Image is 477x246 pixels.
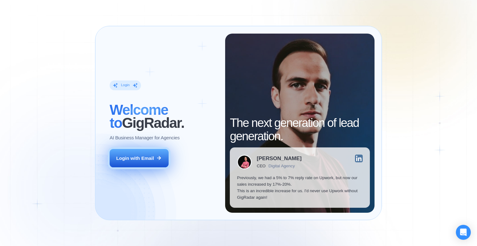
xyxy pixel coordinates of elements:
[121,83,129,88] div: Login
[269,164,295,168] div: Digital Agency
[257,156,302,161] div: [PERSON_NAME]
[110,103,218,129] h2: ‍ GigRadar.
[257,164,266,168] div: CEO
[237,174,363,201] p: Previously, we had a 5% to 7% reply rate on Upwork, but now our sales increased by 17%-20%. This ...
[110,149,169,168] button: Login with Email
[230,116,370,142] h2: The next generation of lead generation.
[116,155,154,161] div: Login with Email
[110,134,179,141] p: AI Business Manager for Agencies
[456,225,471,240] div: Open Intercom Messenger
[110,102,168,131] span: Welcome to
